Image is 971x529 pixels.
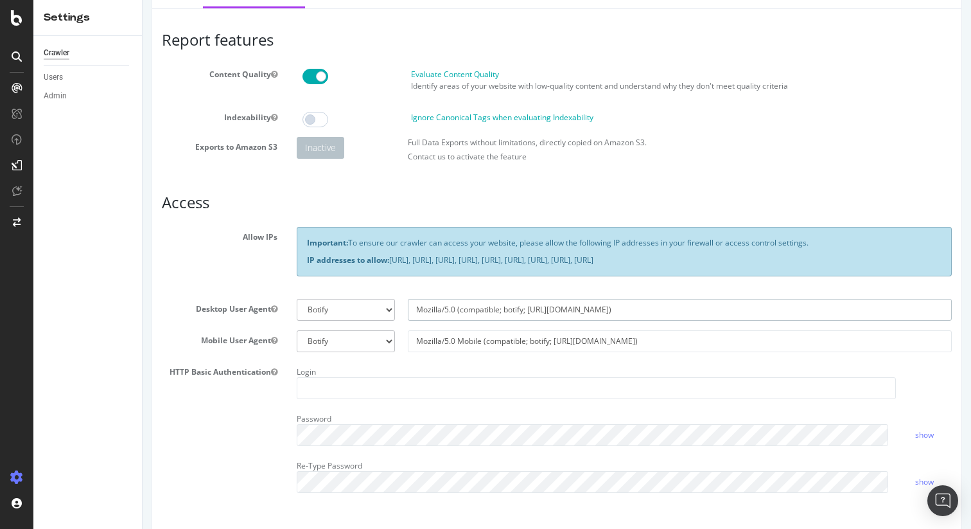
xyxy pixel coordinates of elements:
button: Desktop User Agent [128,303,135,314]
strong: Important: [164,237,206,248]
label: Allow IPs [10,227,144,242]
div: Crawler [44,46,69,60]
button: HTTP Basic Authentication [128,366,135,377]
div: Users [44,71,63,84]
label: Mobile User Agent [10,330,144,346]
div: Admin [44,89,67,103]
label: Re-Type Password [154,456,220,471]
label: HTTP Basic Authentication [10,362,144,377]
label: Indexability [10,107,144,123]
label: Ignore Canonical Tags when evaluating Indexability [268,112,451,123]
h3: Access [19,194,809,211]
a: show [773,476,791,487]
label: Full Data Exports without limitations, directly copied on Amazon S3. [265,137,504,148]
label: Password [154,409,189,424]
div: Open Intercom Messenger [927,485,958,516]
h3: Report features [19,31,809,48]
p: Contact us to activate the feature [265,151,809,162]
button: Content Quality [128,69,135,80]
button: Mobile User Agent [128,335,135,346]
strong: IP addresses to allow: [164,255,247,265]
p: [URL], [URL], [URL], [URL], [URL], [URL], [URL], [URL], [URL] [164,255,799,265]
a: show [773,429,791,440]
label: Exports to Amazon S3 [10,137,144,152]
label: Desktop User Agent [10,299,144,314]
label: Content Quality [10,64,144,80]
p: To ensure our crawler can access your website, please allow the following IP addresses in your fi... [164,237,799,248]
button: Indexability [128,112,135,123]
a: Admin [44,89,133,103]
div: Settings [44,10,132,25]
p: Identify areas of your website with low-quality content and understand why they don't meet qualit... [268,80,810,91]
a: Users [44,71,133,84]
div: Inactive [154,137,202,159]
label: Login [154,362,173,377]
label: Evaluate Content Quality [268,69,356,80]
a: Crawler [44,46,133,60]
